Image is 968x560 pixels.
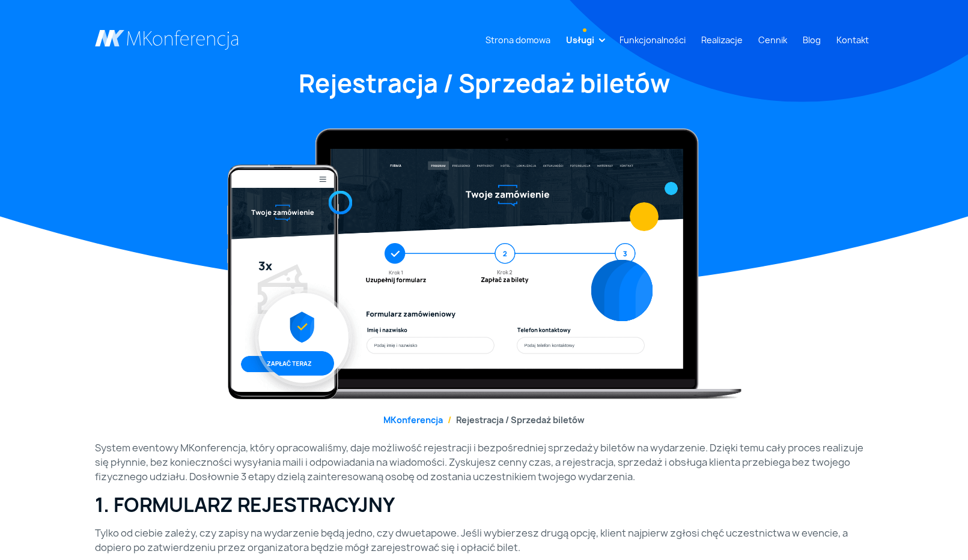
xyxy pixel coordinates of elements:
p: Tylko od ciebie zależy, czy zapisy na wydarzenie będą jedno, czy dwuetapowe. Jeśli wybierzesz dru... [95,526,874,555]
img: Graficzny element strony [591,260,653,322]
a: Usługi [561,29,599,51]
a: MKonferencja [383,414,443,426]
a: Kontakt [832,29,874,51]
img: Graficzny element strony [664,182,677,195]
nav: breadcrumb [95,414,874,426]
li: Rejestracja / Sprzedaż biletów [443,414,585,426]
h2: 1. FORMULARZ REJESTRACYJNY [95,493,874,516]
a: Cennik [753,29,792,51]
a: Funkcjonalności [615,29,690,51]
a: Realizacje [696,29,747,51]
img: Rejestracja / Sprzedaż biletów [227,128,741,399]
a: Strona domowa [481,29,555,51]
p: System eventowy MKonferencja, który opracowaliśmy, daje możliwość rejestracji i bezpośredniej spr... [95,441,874,484]
img: Graficzny element strony [328,191,352,215]
img: Graficzny element strony [630,202,659,231]
a: Blog [798,29,826,51]
h1: Rejestracja / Sprzedaż biletów [95,67,874,100]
